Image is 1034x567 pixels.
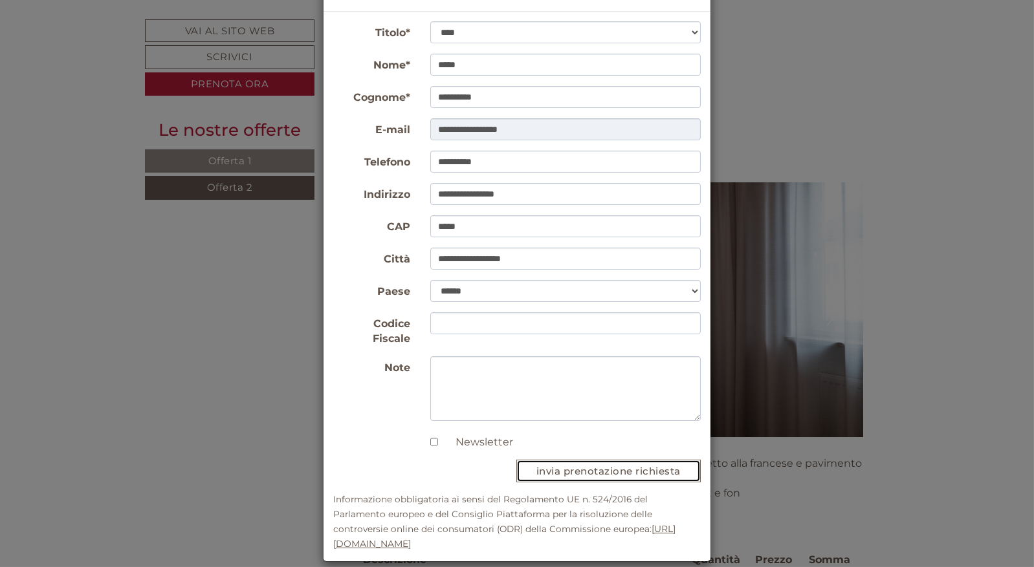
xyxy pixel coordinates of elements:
small: 14:15 [19,63,217,72]
label: Note [324,356,421,376]
small: Informazione obbligatoria ai sensi del Regolamento UE n. 524/2016 del Parlamento europeo e del Co... [333,494,676,549]
button: invia prenotazione richiesta [516,460,701,482]
label: Città [324,248,421,267]
div: martedì [223,10,287,32]
button: Invia [440,340,511,364]
a: [URL][DOMAIN_NAME] [333,523,676,550]
label: Paese [324,280,421,299]
label: Titolo* [324,21,421,41]
label: Telefono [324,151,421,170]
label: Codice Fiscale [324,312,421,347]
label: Nome* [324,54,421,73]
div: Buon giorno, come possiamo aiutarla? [10,35,223,74]
label: E-mail [324,118,421,138]
label: Newsletter [443,435,514,450]
label: Indirizzo [324,183,421,202]
label: CAP [324,215,421,235]
div: [GEOGRAPHIC_DATA] [19,37,217,48]
label: Cognome* [324,86,421,105]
